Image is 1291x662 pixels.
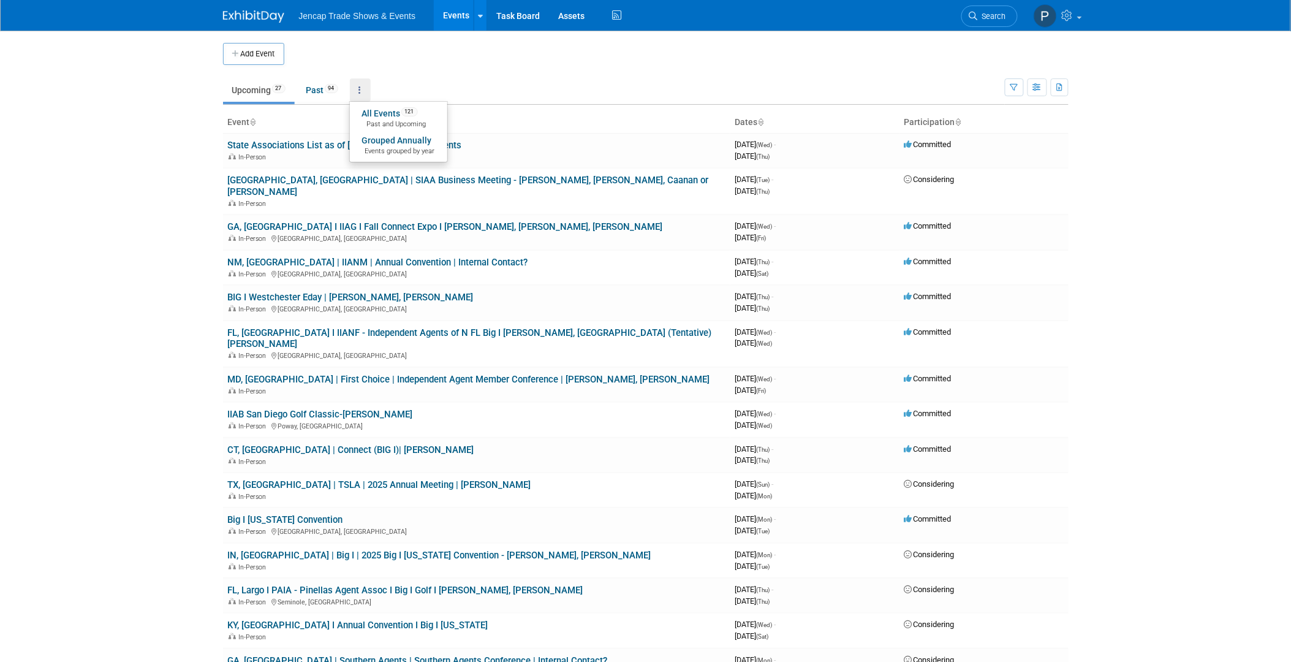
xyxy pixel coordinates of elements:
span: In-Person [239,598,270,606]
span: (Wed) [757,340,773,347]
a: Search [961,6,1018,27]
img: Paul Orlando [1034,4,1057,28]
span: - [774,409,776,418]
img: In-Person Event [229,598,236,604]
span: [DATE] [735,374,776,383]
span: - [774,550,776,559]
a: MD, [GEOGRAPHIC_DATA] | First Choice | Independent Agent Member Conference | [PERSON_NAME], [PERS... [228,374,710,385]
span: Search [978,12,1006,21]
span: [DATE] [735,257,774,266]
span: (Mon) [757,516,773,523]
span: (Thu) [757,294,770,300]
span: In-Person [239,387,270,395]
span: (Wed) [757,223,773,230]
span: (Fri) [757,235,767,242]
span: (Wed) [757,142,773,148]
span: In-Person [239,270,270,278]
span: Considering [904,585,955,594]
span: (Wed) [757,376,773,382]
img: In-Person Event [229,528,236,534]
img: In-Person Event [229,422,236,428]
span: (Thu) [757,305,770,312]
span: Committed [904,374,952,383]
th: Dates [730,112,899,133]
span: - [774,374,776,383]
span: [DATE] [735,151,770,161]
span: [DATE] [735,479,774,489]
button: Add Event [223,43,284,65]
div: [GEOGRAPHIC_DATA], [GEOGRAPHIC_DATA] [228,268,725,278]
span: [DATE] [735,233,767,242]
span: [DATE] [735,491,773,500]
div: Seminole, [GEOGRAPHIC_DATA] [228,596,725,606]
img: In-Person Event [229,387,236,394]
span: - [772,479,774,489]
span: (Thu) [757,259,770,265]
span: [DATE] [735,585,774,594]
span: In-Person [239,528,270,536]
img: In-Person Event [229,493,236,499]
div: [GEOGRAPHIC_DATA], [GEOGRAPHIC_DATA] [228,233,725,243]
div: [GEOGRAPHIC_DATA], [GEOGRAPHIC_DATA] [228,350,725,360]
span: [DATE] [735,455,770,465]
span: (Mon) [757,552,773,558]
a: IN, [GEOGRAPHIC_DATA] | Big I | 2025 Big I [US_STATE] Convention - [PERSON_NAME], [PERSON_NAME] [228,550,651,561]
img: ExhibitDay [223,10,284,23]
span: [DATE] [735,303,770,313]
span: [DATE] [735,444,774,454]
span: (Mon) [757,493,773,500]
img: In-Person Event [229,200,236,206]
span: [DATE] [735,175,774,184]
span: [DATE] [735,327,776,337]
a: NM, [GEOGRAPHIC_DATA] | IIANM | Annual Convention | Internal Contact? [228,257,528,268]
a: [GEOGRAPHIC_DATA], [GEOGRAPHIC_DATA] | SIAA Business Meeting - [PERSON_NAME], [PERSON_NAME], Caan... [228,175,709,197]
span: [DATE] [735,561,770,571]
img: In-Person Event [229,270,236,276]
span: - [774,327,776,337]
span: [DATE] [735,596,770,606]
span: [DATE] [735,409,776,418]
span: Committed [904,257,952,266]
span: - [774,140,776,149]
span: (Thu) [757,188,770,195]
span: (Sat) [757,270,769,277]
span: (Sat) [757,633,769,640]
span: [DATE] [735,550,776,559]
a: State Associations List as of [DATE] - Under Attachments [228,140,462,151]
a: Sort by Start Date [758,117,764,127]
span: In-Person [239,200,270,208]
span: Committed [904,327,952,337]
img: In-Person Event [229,305,236,311]
span: Events grouped by year [362,146,435,156]
span: (Wed) [757,422,773,429]
img: In-Person Event [229,153,236,159]
a: Grouped AnnuallyEvents grouped by year [350,132,447,159]
span: In-Person [239,305,270,313]
img: In-Person Event [229,352,236,358]
span: Considering [904,550,955,559]
span: In-Person [239,458,270,466]
span: [DATE] [735,631,769,641]
span: - [772,175,774,184]
span: In-Person [239,563,270,571]
span: 94 [325,84,338,93]
a: Big I [US_STATE] Convention [228,514,343,525]
div: [GEOGRAPHIC_DATA], [GEOGRAPHIC_DATA] [228,303,725,313]
span: Committed [904,444,952,454]
span: (Wed) [757,329,773,336]
span: [DATE] [735,526,770,535]
span: [DATE] [735,514,776,523]
a: TX, [GEOGRAPHIC_DATA] | TSLA | 2025 Annual Meeting | [PERSON_NAME] [228,479,531,490]
span: Committed [904,292,952,301]
span: Jencap Trade Shows & Events [299,11,416,21]
span: [DATE] [735,221,776,230]
span: In-Person [239,422,270,430]
span: [DATE] [735,620,776,629]
a: Past94 [297,78,347,102]
span: Committed [904,140,952,149]
span: [DATE] [735,420,773,430]
span: - [774,221,776,230]
span: (Thu) [757,153,770,160]
a: CT, [GEOGRAPHIC_DATA] | Connect (BIG I)| [PERSON_NAME] [228,444,474,455]
span: (Wed) [757,622,773,628]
